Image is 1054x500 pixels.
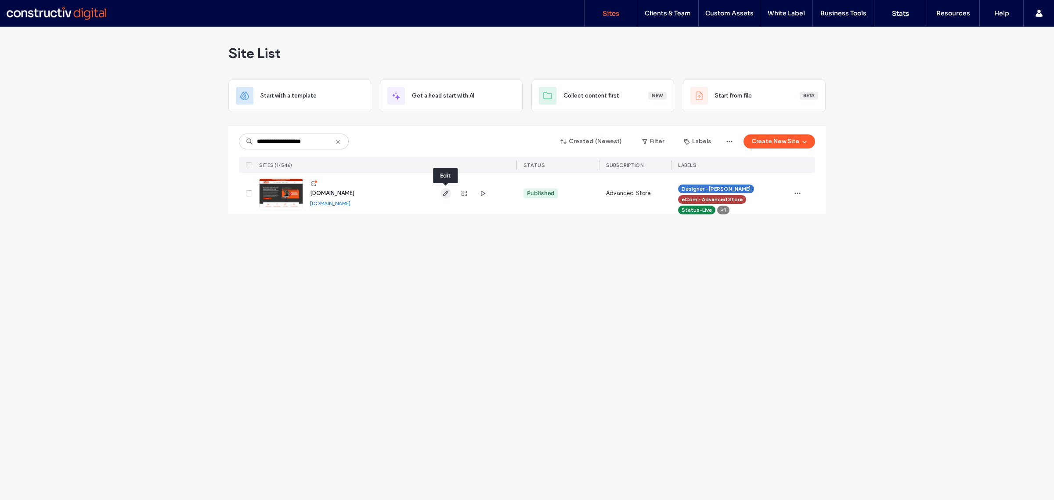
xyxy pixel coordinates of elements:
button: Labels [676,134,719,149]
div: Start with a template [228,80,371,112]
button: Create New Site [744,134,815,149]
span: Designer - [PERSON_NAME] [682,185,751,193]
span: Start with a template [260,91,317,100]
div: Start from fileBeta [683,80,826,112]
span: Site List [228,44,281,62]
div: Published [527,189,554,197]
label: Help [994,9,1009,17]
span: +1 [721,206,726,214]
button: Created (Newest) [553,134,630,149]
button: Filter [633,134,673,149]
span: eCom - Advanced Store [682,196,743,203]
span: Status-Live [682,206,712,214]
label: Custom Assets [705,9,754,17]
div: Collect content firstNew [531,80,674,112]
label: Clients & Team [645,9,691,17]
div: New [648,92,667,100]
span: Get a head start with AI [412,91,474,100]
span: Advanced Store [606,189,650,198]
label: Business Tools [820,9,866,17]
div: Get a head start with AI [380,80,523,112]
label: Sites [603,9,619,18]
span: Start from file [715,91,752,100]
div: Edit [433,168,458,183]
a: [DOMAIN_NAME] [310,200,350,207]
label: White Label [768,9,805,17]
span: SITES (1/546) [259,162,292,168]
span: STATUS [523,162,545,168]
span: LABELS [678,162,696,168]
label: Stats [892,9,909,18]
span: [DOMAIN_NAME] [310,190,354,196]
a: [DOMAIN_NAME] [310,189,354,197]
span: SUBSCRIPTION [606,162,643,168]
span: Collect content first [563,91,619,100]
label: Resources [936,9,970,17]
div: Beta [800,92,818,100]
